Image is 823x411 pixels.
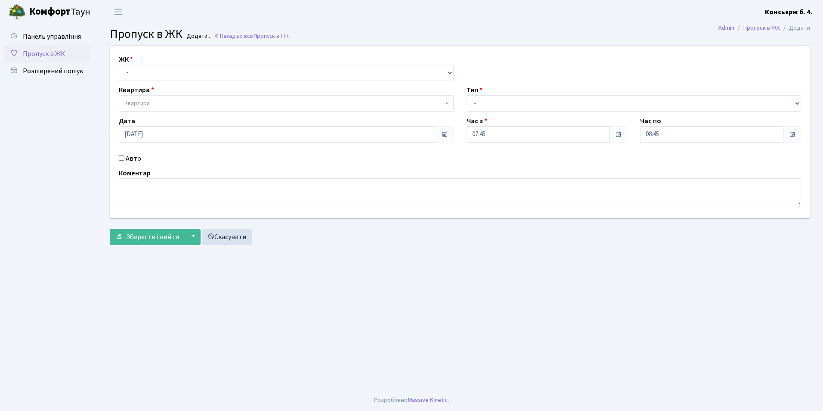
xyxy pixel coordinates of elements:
[4,28,90,45] a: Панель управління
[23,66,83,76] span: Розширений пошук
[4,45,90,62] a: Пропуск в ЖК
[408,395,448,405] a: Massive Kinetic
[705,19,823,37] nav: breadcrumb
[29,5,71,19] b: Комфорт
[718,23,734,32] a: Admin
[214,32,289,40] a: Назад до всіхПропуск в ЖК
[110,229,185,245] button: Зберегти і вийти
[9,3,26,21] img: logo.png
[108,5,129,19] button: Переключити навігацію
[119,168,151,178] label: Коментар
[467,85,483,95] label: Тип
[254,32,289,40] span: Пропуск в ЖК
[743,23,780,32] a: Пропуск в ЖК
[119,116,135,126] label: Дата
[640,116,661,126] label: Час по
[374,395,449,405] div: Розроблено .
[126,232,179,242] span: Зберегти і вийти
[29,5,90,19] span: Таун
[119,54,133,65] label: ЖК
[23,32,81,41] span: Панель управління
[119,85,154,95] label: Квартира
[202,229,252,245] a: Скасувати
[4,62,90,80] a: Розширений пошук
[467,116,487,126] label: Час з
[110,25,183,43] span: Пропуск в ЖК
[185,33,210,40] small: Додати .
[780,23,810,33] li: Додати
[126,153,141,164] label: Авто
[765,7,813,17] a: Консьєрж б. 4.
[23,49,65,59] span: Пропуск в ЖК
[124,99,150,108] span: Квартира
